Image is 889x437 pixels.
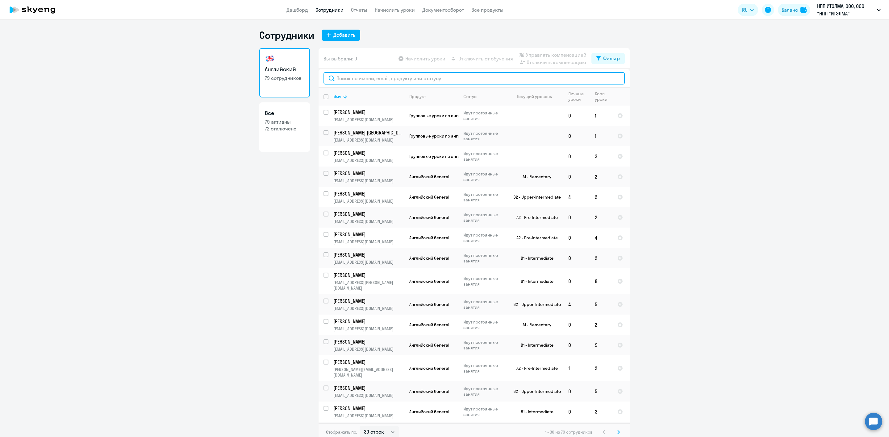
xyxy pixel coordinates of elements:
[333,137,404,143] p: [EMAIL_ADDRESS][DOMAIN_NAME]
[591,53,625,64] button: Фильтр
[333,117,404,122] p: [EMAIL_ADDRESS][DOMAIN_NAME]
[463,151,506,162] p: Идут постоянные занятия
[568,91,590,102] div: Личные уроки
[563,248,590,268] td: 0
[563,187,590,207] td: 4
[506,355,563,381] td: A2 - Pre-Intermediate
[265,54,275,64] img: english
[590,126,612,146] td: 1
[259,102,310,152] a: Все79 активны72 отключено
[590,294,612,315] td: 5
[333,272,403,278] p: [PERSON_NAME]
[568,91,586,102] div: Личные уроки
[333,259,404,265] p: [EMAIL_ADDRESS][DOMAIN_NAME]
[563,381,590,402] td: 0
[409,322,449,328] span: Английский General
[517,94,552,99] div: Текущий уровень
[323,72,625,85] input: Поиск по имени, email, продукту или статусу
[333,231,403,238] p: [PERSON_NAME]
[463,253,506,264] p: Идут постоянные занятия
[333,170,404,177] a: [PERSON_NAME]
[463,110,506,121] p: Идут постоянные занятия
[800,7,807,13] img: balance
[333,338,403,345] p: [PERSON_NAME]
[463,171,506,182] p: Идут постоянные занятия
[375,7,415,13] a: Начислить уроки
[563,105,590,126] td: 0
[506,294,563,315] td: B2 - Upper-Intermediate
[333,280,404,291] p: [EMAIL_ADDRESS][PERSON_NAME][DOMAIN_NAME]
[463,386,506,397] p: Идут постоянные занятия
[333,150,404,156] a: [PERSON_NAME]
[590,402,612,422] td: 3
[326,429,357,435] span: Отображать по:
[333,190,404,197] a: [PERSON_NAME]
[315,7,344,13] a: Сотрудники
[333,219,404,224] p: [EMAIL_ADDRESS][DOMAIN_NAME]
[409,342,449,348] span: Английский General
[333,346,404,352] p: [EMAIL_ADDRESS][DOMAIN_NAME]
[782,6,798,14] div: Баланс
[333,158,404,163] p: [EMAIL_ADDRESS][DOMAIN_NAME]
[333,405,403,412] p: [PERSON_NAME]
[333,211,403,217] p: [PERSON_NAME]
[333,231,404,238] a: [PERSON_NAME]
[333,211,404,217] a: [PERSON_NAME]
[409,113,520,118] span: Групповые уроки по английскому языку для взрослых
[463,299,506,310] p: Идут постоянные занятия
[333,178,404,183] p: [EMAIL_ADDRESS][DOMAIN_NAME]
[286,7,308,13] a: Дашборд
[409,365,449,371] span: Английский General
[506,167,563,187] td: A1 - Elementary
[603,55,620,62] div: Фильтр
[333,239,404,245] p: [EMAIL_ADDRESS][DOMAIN_NAME]
[409,94,458,99] div: Продукт
[545,429,593,435] span: 1 - 30 из 79 сотрудников
[506,335,563,355] td: B1 - Intermediate
[333,359,404,365] a: [PERSON_NAME]
[817,2,874,17] p: НПП ИТЭЛМА, ООО, ООО "НПП "ИТЭЛМА"
[333,129,404,136] a: [PERSON_NAME] [GEOGRAPHIC_DATA]
[590,355,612,381] td: 2
[333,413,404,418] p: [EMAIL_ADDRESS][DOMAIN_NAME]
[333,170,403,177] p: [PERSON_NAME]
[563,207,590,228] td: 0
[738,4,758,16] button: RU
[333,318,403,325] p: [PERSON_NAME]
[265,109,304,117] h3: Все
[333,109,403,116] p: [PERSON_NAME]
[333,94,404,99] div: Имя
[409,154,520,159] span: Групповые уроки по английскому языку для взрослых
[409,94,426,99] div: Продукт
[333,31,355,39] div: Добавить
[511,94,563,99] div: Текущий уровень
[595,91,612,102] div: Корп. уроки
[590,146,612,167] td: 3
[333,338,404,345] a: [PERSON_NAME]
[351,7,367,13] a: Отчеты
[333,385,404,391] a: [PERSON_NAME]
[590,228,612,248] td: 4
[409,133,520,139] span: Групповые уроки по английскому языку для взрослых
[333,306,404,311] p: [EMAIL_ADDRESS][DOMAIN_NAME]
[333,109,404,116] a: [PERSON_NAME]
[590,167,612,187] td: 2
[409,194,449,200] span: Английский General
[333,367,404,378] p: [PERSON_NAME][EMAIL_ADDRESS][DOMAIN_NAME]
[333,198,404,204] p: [EMAIL_ADDRESS][DOMAIN_NAME]
[409,215,449,220] span: Английский General
[409,235,449,241] span: Английский General
[563,228,590,248] td: 0
[322,30,360,41] button: Добавить
[259,48,310,97] a: Английский79 сотрудников
[463,232,506,243] p: Идут постоянные занятия
[506,268,563,294] td: B1 - Intermediate
[265,125,304,132] p: 72 отключено
[259,29,314,41] h1: Сотрудники
[463,276,506,287] p: Идут постоянные занятия
[333,129,403,136] p: [PERSON_NAME] [GEOGRAPHIC_DATA]
[778,4,810,16] button: Балансbalance
[471,7,503,13] a: Все продукты
[333,318,404,325] a: [PERSON_NAME]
